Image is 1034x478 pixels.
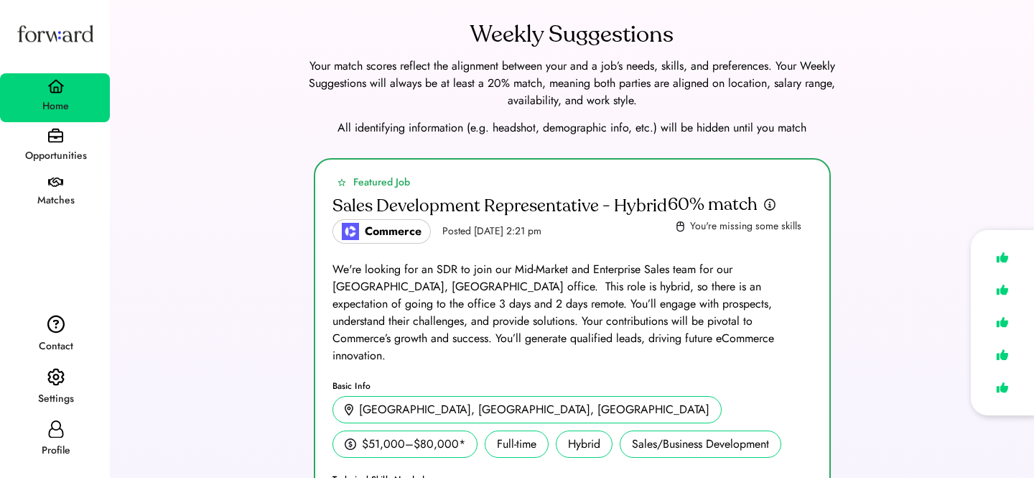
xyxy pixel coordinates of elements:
img: like.svg [992,312,1012,333]
div: Profile [1,442,110,459]
div: Matches [1,192,110,209]
img: home.svg [47,79,65,93]
div: Featured Job [353,175,410,190]
img: handshake.svg [48,178,63,188]
img: like.svg [992,280,1012,300]
div: Your match scores reflect the alignment between your and a job’s needs, skills, and preferences. ... [292,58,852,109]
div: All identifying information (e.g. headshot, demographic info, etc.) will be hidden until you match [127,119,1017,137]
img: like.svg [992,377,1012,398]
img: location.svg [345,404,353,416]
div: You're missing some skills [690,219,803,234]
div: Posted [DATE] 2:21 pm [442,224,541,239]
div: Hybrid [556,431,613,458]
img: money.svg [345,438,356,451]
img: missing-skills.svg [676,221,684,232]
img: briefcase.svg [48,128,63,143]
div: Full-time [485,431,549,458]
div: We're looking for an SDR to join our Mid-Market and Enterprise Sales team for our [GEOGRAPHIC_DAT... [332,261,812,364]
div: Commerce [365,223,421,240]
div: Sales/Business Development [620,431,781,458]
div: 60% match [668,193,758,216]
div: $51,000–$80,000 [362,436,459,453]
div: Opportunities [1,147,110,165]
img: like.svg [992,247,1012,268]
img: settings.svg [47,368,65,387]
img: info.svg [763,198,776,211]
div: Settings [1,390,110,408]
div: [GEOGRAPHIC_DATA], [GEOGRAPHIC_DATA], [GEOGRAPHIC_DATA] [359,401,709,418]
div: Contact [1,338,110,355]
div: Home [1,98,110,115]
div: Weekly Suggestions [470,17,674,52]
img: like.svg [992,344,1012,365]
img: Forward logo [14,12,96,55]
img: contact.svg [47,315,65,334]
div: Sales Development Representative - Hybrid [332,195,667,218]
img: poweredbycommerce_logo.jpeg [342,223,359,240]
div: Basic Info [332,382,812,390]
